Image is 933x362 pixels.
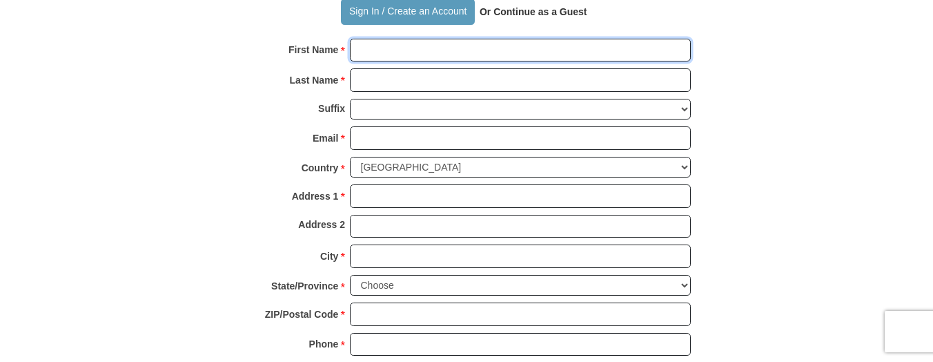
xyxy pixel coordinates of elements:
[309,334,339,354] strong: Phone
[265,305,339,324] strong: ZIP/Postal Code
[292,187,339,206] strong: Address 1
[271,276,338,296] strong: State/Province
[320,247,338,266] strong: City
[302,158,339,178] strong: Country
[480,6,587,17] strong: Or Continue as a Guest
[313,128,338,148] strong: Email
[288,40,338,59] strong: First Name
[318,99,345,118] strong: Suffix
[298,215,345,234] strong: Address 2
[290,70,339,90] strong: Last Name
